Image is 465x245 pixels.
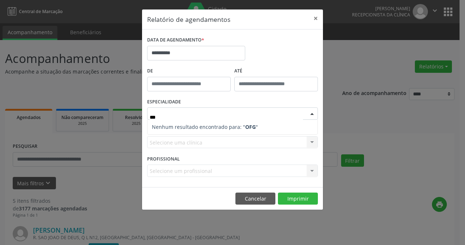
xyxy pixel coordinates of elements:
[234,66,318,77] label: ATÉ
[147,35,204,46] label: DATA DE AGENDAMENTO
[147,66,231,77] label: De
[308,9,323,27] button: Close
[235,193,275,205] button: Cancelar
[147,153,180,165] label: PROFISSIONAL
[152,123,258,130] span: Nenhum resultado encontrado para: " "
[245,123,256,130] strong: OFG
[147,15,230,24] h5: Relatório de agendamentos
[278,193,318,205] button: Imprimir
[147,96,181,108] label: ESPECIALIDADE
